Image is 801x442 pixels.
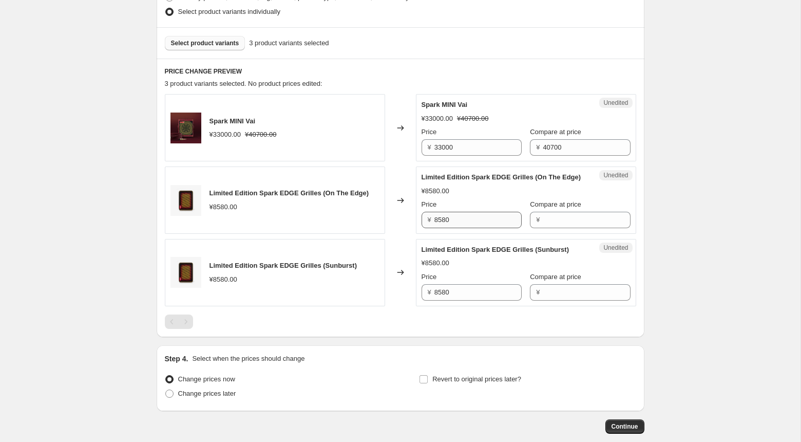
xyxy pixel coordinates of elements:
[422,101,468,108] span: Spark MINI Vai
[428,143,431,151] span: ¥
[536,216,540,224] span: ¥
[422,273,437,281] span: Price
[422,114,453,124] div: ¥33000.00
[165,315,193,329] nav: Pagination
[209,262,357,269] span: Limited Edition Spark EDGE Grilles (Sunburst)
[428,216,431,224] span: ¥
[165,354,188,364] h2: Step 4.
[170,185,201,216] img: 1_5d78ac14-0394-4fd2-9d85-00d5d24245a5_80x.jpg
[170,257,201,288] img: 1_5d78ac14-0394-4fd2-9d85-00d5d24245a5_80x.jpg
[209,117,256,125] span: Spark MINI Vai
[165,80,322,87] span: 3 product variants selected. No product prices edited:
[530,128,581,136] span: Compare at price
[178,8,280,15] span: Select product variants individually
[209,202,237,212] div: ¥8580.00
[165,36,245,50] button: Select product variants
[422,246,569,253] span: Limited Edition Spark EDGE Grilles (Sunburst)
[612,422,638,431] span: Continue
[603,244,628,252] span: Unedited
[530,200,581,208] span: Compare at price
[536,143,540,151] span: ¥
[171,39,239,47] span: Select product variants
[170,113,201,143] img: 01_a8cd5d1e-d0c3-426f-82be-45a46eba1a46_80x.jpg
[422,128,437,136] span: Price
[249,38,329,48] span: 3 product variants selected
[603,99,628,107] span: Unedited
[192,354,304,364] p: Select when the prices should change
[422,186,449,196] div: ¥8580.00
[536,288,540,296] span: ¥
[457,114,488,124] strike: ¥40700.00
[178,375,235,383] span: Change prices now
[245,130,276,140] strike: ¥40700.00
[165,67,636,76] h6: PRICE CHANGE PREVIEW
[422,173,581,181] span: Limited Edition Spark EDGE Grilles (On The Edge)
[603,171,628,179] span: Unedited
[209,274,237,285] div: ¥8580.00
[178,390,236,397] span: Change prices later
[422,258,449,268] div: ¥8580.00
[605,419,644,434] button: Continue
[432,375,521,383] span: Revert to original prices later?
[422,200,437,208] span: Price
[209,130,241,140] div: ¥33000.00
[428,288,431,296] span: ¥
[530,273,581,281] span: Compare at price
[209,189,369,197] span: Limited Edition Spark EDGE Grilles (On The Edge)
